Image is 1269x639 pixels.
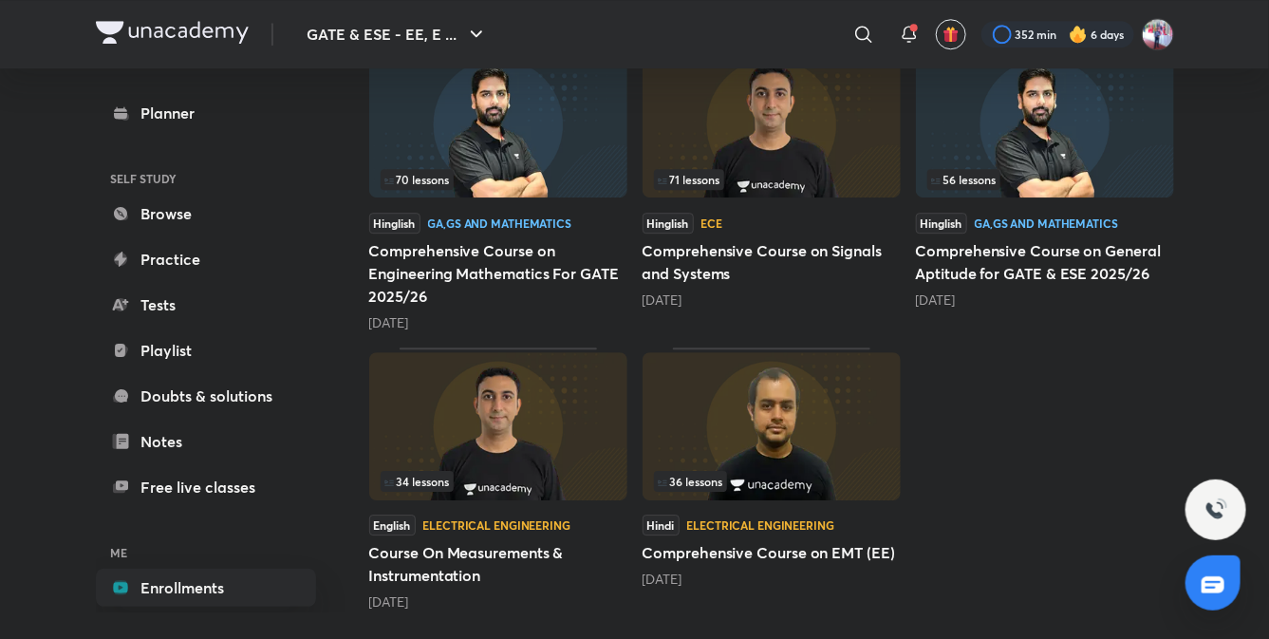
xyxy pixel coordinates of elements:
[654,169,889,190] div: left
[942,26,960,43] img: avatar
[369,352,627,500] img: Thumbnail
[658,174,720,185] span: 71 lessons
[936,19,966,49] button: avatar
[916,213,967,234] span: Hinglish
[96,94,316,132] a: Planner
[916,45,1174,331] div: Comprehensive Course on General Aptitude for GATE & ESE 2025/26
[643,213,694,234] span: Hinglish
[927,169,1163,190] div: left
[423,519,570,531] div: Electrical Engineering
[369,515,416,536] span: English
[916,291,1174,310] div: 1 year ago
[369,239,627,308] h5: Comprehensive Course on Engineering Mathematics For GATE 2025/26
[369,49,627,197] img: Thumbnail
[369,213,420,234] span: Hinglish
[658,476,723,487] span: 36 lessons
[96,423,316,460] a: Notes
[643,352,901,500] img: Thumbnail
[654,169,889,190] div: infosection
[916,49,1174,197] img: Thumbnail
[654,169,889,190] div: infocontainer
[931,174,997,185] span: 56 lessons
[96,569,316,607] a: Enrollments
[1069,25,1088,44] img: streak
[381,169,616,190] div: infosection
[643,291,901,310] div: 1 year ago
[369,348,627,611] div: Course On Measurements & Instrumentation
[654,471,889,492] div: infocontainer
[381,471,616,492] div: infosection
[381,471,616,492] div: infocontainer
[96,331,316,369] a: Playlist
[381,471,616,492] div: left
[384,476,450,487] span: 34 lessons
[369,592,627,611] div: 1 year ago
[927,169,1163,190] div: infosection
[369,541,627,587] h5: Course On Measurements & Instrumentation
[654,471,889,492] div: infosection
[643,49,901,197] img: Thumbnail
[384,174,450,185] span: 70 lessons
[96,21,249,44] img: Company Logo
[96,377,316,415] a: Doubts & solutions
[96,468,316,506] a: Free live classes
[654,471,889,492] div: left
[428,217,571,229] div: GA,GS and Mathematics
[96,195,316,233] a: Browse
[643,239,901,285] h5: Comprehensive Course on Signals and Systems
[701,217,723,229] div: ECE
[381,169,616,190] div: infocontainer
[643,45,901,331] div: Comprehensive Course on Signals and Systems
[381,169,616,190] div: left
[96,240,316,278] a: Practice
[369,45,627,331] div: Comprehensive Course on Engineering Mathematics For GATE 2025/26
[975,217,1118,229] div: GA,GS and Mathematics
[916,239,1174,285] h5: Comprehensive Course on General Aptitude for GATE & ESE 2025/26
[643,570,901,589] div: 3 years ago
[96,536,316,569] h6: ME
[96,162,316,195] h6: SELF STUDY
[643,541,901,564] h5: Comprehensive Course on EMT (EE)
[96,21,249,48] a: Company Logo
[369,313,627,332] div: 11 months ago
[687,519,834,531] div: Electrical Engineering
[643,515,680,536] span: Hindi
[1204,498,1227,521] img: ttu
[643,348,901,611] div: Comprehensive Course on EMT (EE)
[96,286,316,324] a: Tests
[927,169,1163,190] div: infocontainer
[296,15,499,53] button: GATE & ESE - EE, E ...
[1142,18,1174,50] img: Pradeep Kumar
